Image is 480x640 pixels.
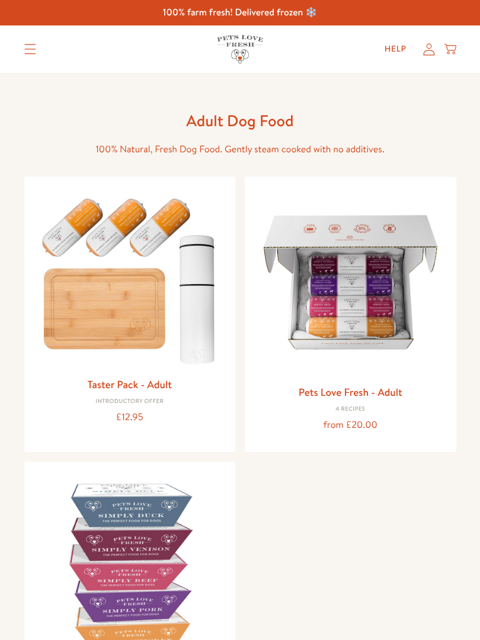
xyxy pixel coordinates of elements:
[375,37,416,61] a: Help
[88,377,172,392] a: Taster Pack - Adult
[34,398,226,405] div: Introductory Offer
[254,417,447,433] div: from £20.00
[50,111,430,131] h1: Adult Dog Food
[34,409,226,425] div: £12.95
[15,34,46,64] summary: Translation missing: en.sections.header.menu
[217,35,263,63] img: Pets Love Fresh
[299,385,402,399] a: Pets Love Fresh - Adult
[254,406,447,413] div: 4 Recipes
[254,186,447,379] img: Pets Love Fresh - Adult
[34,186,226,371] img: Taster Pack - Adult
[95,143,384,156] span: 100% Natural, Fresh Dog Food. Gently steam cooked with no additives.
